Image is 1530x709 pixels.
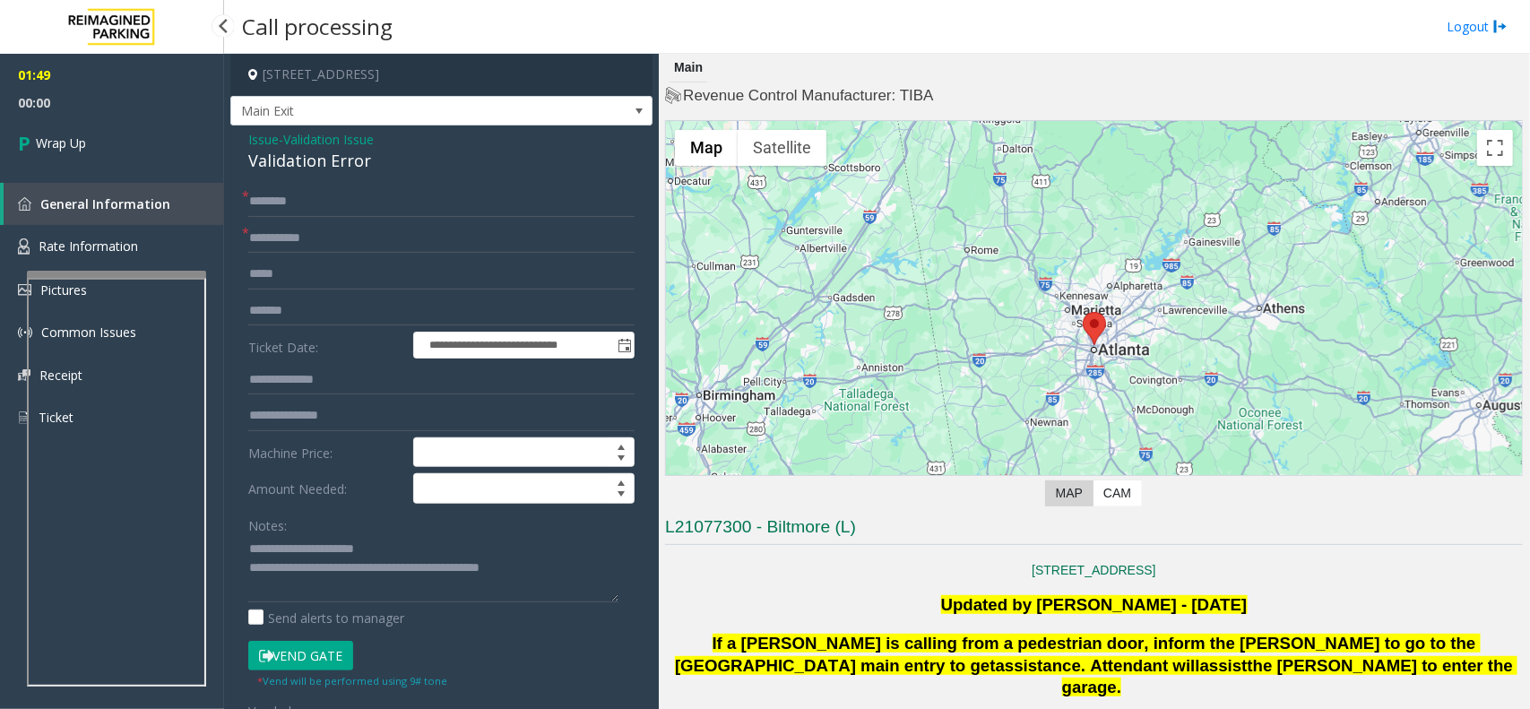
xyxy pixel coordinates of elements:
[231,97,567,125] span: Main Exit
[244,437,409,468] label: Machine Price:
[233,4,402,48] h3: Call processing
[1083,312,1106,345] div: 718 West Peachtree Street Northwest, Atlanta, GA
[40,195,170,212] span: General Information
[18,410,30,426] img: 'icon'
[248,641,353,671] button: Vend Gate
[244,473,409,504] label: Amount Needed:
[248,130,279,149] span: Issue
[1447,17,1508,36] a: Logout
[244,332,409,359] label: Ticket Date:
[283,130,374,149] span: Validation Issue
[1062,656,1518,697] span: the [PERSON_NAME] to enter the garage.
[941,595,1248,614] font: Updated by [PERSON_NAME] - [DATE]
[609,474,634,489] span: Increase value
[1477,130,1513,166] button: Toggle fullscreen view
[609,453,634,467] span: Decrease value
[1093,480,1142,506] label: CAM
[609,489,634,503] span: Decrease value
[248,609,404,627] label: Send alerts to manager
[230,54,653,96] h4: [STREET_ADDRESS]
[1045,480,1093,506] label: Map
[248,149,635,173] div: Validation Error
[609,438,634,453] span: Increase value
[39,238,138,255] span: Rate Information
[665,515,1523,545] h3: L21077300 - Biltmore (L)
[18,284,31,296] img: 'icon'
[257,674,447,687] small: Vend will be performed using 9# tone
[675,130,738,166] button: Show street map
[18,197,31,211] img: 'icon'
[1493,17,1508,36] img: logout
[248,510,287,535] label: Notes:
[1032,563,1155,577] a: [STREET_ADDRESS]
[996,656,1081,675] span: assistance
[738,130,826,166] button: Show satellite imagery
[18,238,30,255] img: 'icon'
[36,134,86,152] span: Wrap Up
[614,333,634,358] span: Toggle popup
[1200,656,1248,675] span: assist
[4,183,224,225] a: General Information
[279,131,374,148] span: -
[675,634,1481,675] span: If a [PERSON_NAME] is calling from a pedestrian door, inform the [PERSON_NAME] to go to the [GEOG...
[18,369,30,381] img: 'icon'
[1081,656,1200,675] span: . Attendant will
[18,325,32,340] img: 'icon'
[670,54,707,82] div: Main
[665,85,1523,107] h4: Revenue Control Manufacturer: TIBA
